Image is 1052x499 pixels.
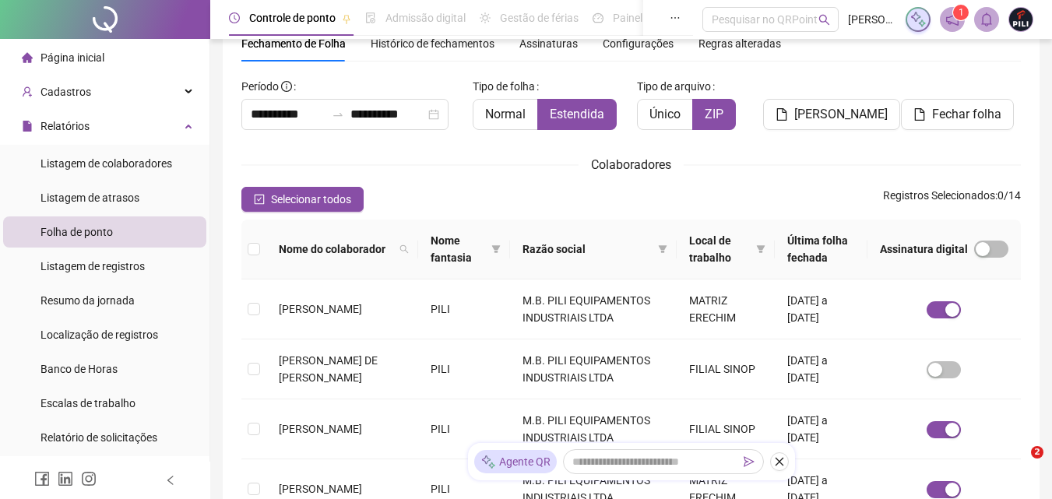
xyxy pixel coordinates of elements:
span: Resumo da jornada [40,294,135,307]
span: ellipsis [670,12,681,23]
td: M.B. PILI EQUIPAMENTOS INDUSTRIAIS LTDA [510,279,676,339]
button: [PERSON_NAME] [763,99,900,130]
span: close [774,456,785,467]
span: search [818,14,830,26]
td: [DATE] a [DATE] [775,399,867,459]
span: sun [480,12,491,23]
td: [DATE] a [DATE] [775,339,867,399]
span: filter [753,229,769,269]
span: file [22,121,33,132]
td: PILI [418,339,511,399]
span: Estendida [550,107,604,121]
span: Escalas de trabalho [40,397,135,409]
span: Configurações [603,38,674,49]
td: M.B. PILI EQUIPAMENTOS INDUSTRIAIS LTDA [510,399,676,459]
img: sparkle-icon.fc2bf0ac1784a2077858766a79e2daf3.svg [480,454,496,470]
span: home [22,52,33,63]
span: Local de trabalho [689,232,750,266]
img: sparkle-icon.fc2bf0ac1784a2077858766a79e2daf3.svg [910,11,927,28]
span: Folha de ponto [40,226,113,238]
span: : 0 / 14 [883,187,1021,212]
span: Registros Selecionados [883,189,995,202]
span: 2 [1031,446,1043,459]
span: instagram [81,471,97,487]
span: Fechamento de Folha [241,37,346,50]
span: file [776,108,788,121]
span: Listagem de atrasos [40,192,139,204]
span: file [913,108,926,121]
span: Nome do colaborador [279,241,393,258]
button: Fechar folha [901,99,1014,130]
span: [PERSON_NAME] [279,303,362,315]
span: ZIP [705,107,723,121]
span: bell [980,12,994,26]
span: filter [756,244,765,254]
td: MATRIZ ERECHIM [677,279,775,339]
th: Última folha fechada [775,220,867,279]
span: Histórico de fechamentos [371,37,494,50]
span: check-square [254,194,265,205]
span: Banco de Horas [40,363,118,375]
span: 1 [959,7,964,18]
span: send [744,456,755,467]
span: Listagem de colaboradores [40,157,172,170]
span: linkedin [58,471,73,487]
span: Relatórios [40,120,90,132]
span: Assinaturas [519,38,578,49]
td: FILIAL SINOP [677,399,775,459]
sup: 1 [953,5,969,20]
span: Painel do DP [613,12,674,24]
span: [PERSON_NAME] [279,423,362,435]
span: user-add [22,86,33,97]
span: Período [241,80,279,93]
span: Listagem de registros [40,260,145,272]
span: filter [658,244,667,254]
span: file-done [365,12,376,23]
span: Gestão de férias [500,12,579,24]
span: Colaboradores [591,157,671,172]
span: Tipo de folha [473,78,535,95]
span: Controle de ponto [249,12,336,24]
span: Página inicial [40,51,104,64]
span: Normal [485,107,526,121]
td: [DATE] a [DATE] [775,279,867,339]
span: dashboard [593,12,603,23]
span: filter [655,237,670,261]
span: Localização de registros [40,329,158,341]
div: Agente QR [474,450,557,473]
td: PILI [418,399,511,459]
span: Cadastros [40,86,91,98]
span: Fechar folha [932,105,1001,124]
span: filter [488,229,504,269]
span: Tipo de arquivo [637,78,711,95]
span: Assinatura digital [880,241,968,258]
span: Nome fantasia [431,232,486,266]
span: swap-right [332,108,344,121]
span: pushpin [342,14,351,23]
span: notification [945,12,959,26]
span: info-circle [281,81,292,92]
span: Selecionar todos [271,191,351,208]
button: Selecionar todos [241,187,364,212]
span: Regras alteradas [698,38,781,49]
iframe: Intercom live chat [999,446,1036,483]
span: [PERSON_NAME] [279,483,362,495]
span: search [399,244,409,254]
span: [PERSON_NAME] [848,11,896,28]
span: filter [491,244,501,254]
td: PILI [418,279,511,339]
td: M.B. PILI EQUIPAMENTOS INDUSTRIAIS LTDA [510,339,676,399]
td: FILIAL SINOP [677,339,775,399]
span: facebook [34,471,50,487]
span: [PERSON_NAME] DE [PERSON_NAME] [279,354,378,384]
span: clock-circle [229,12,240,23]
img: 57922 [1009,8,1033,31]
span: [PERSON_NAME] [794,105,888,124]
span: to [332,108,344,121]
span: search [396,237,412,261]
span: left [165,475,176,486]
span: Relatório de solicitações [40,431,157,444]
span: Razão social [522,241,651,258]
span: Único [649,107,681,121]
span: Admissão digital [385,12,466,24]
